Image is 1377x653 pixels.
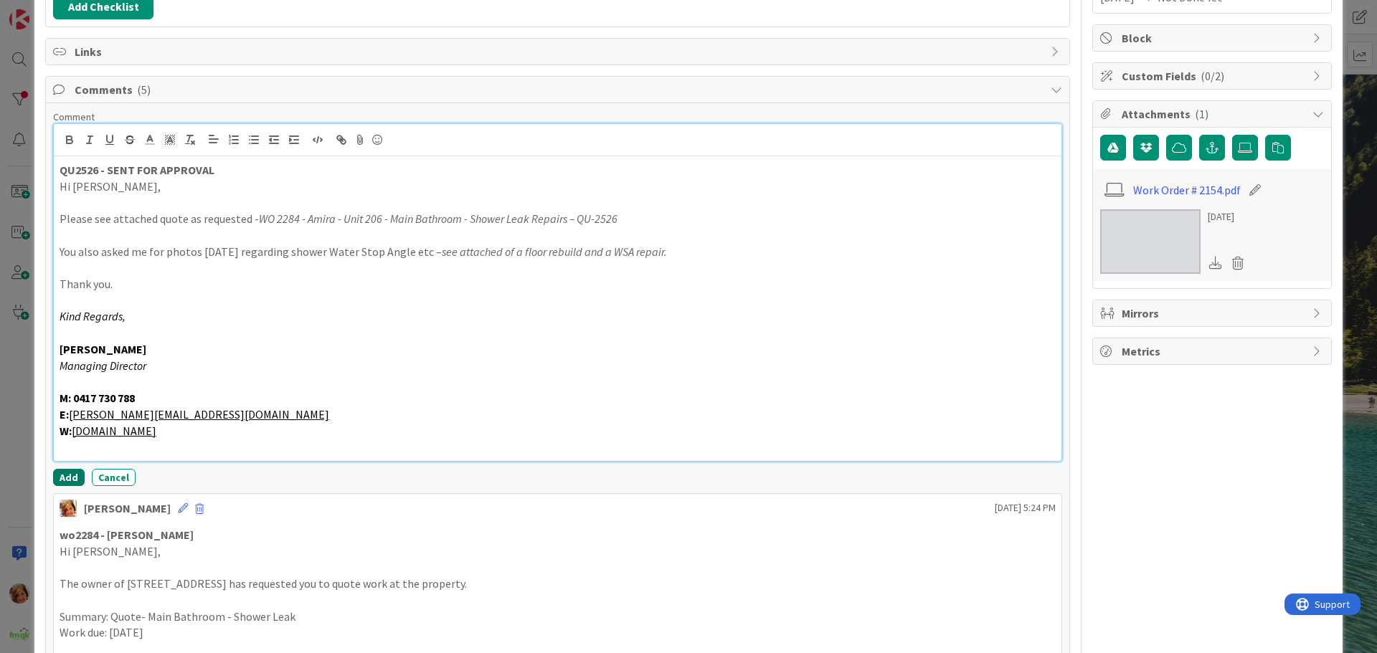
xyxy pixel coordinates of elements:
p: Summary: Quote- Main Bathroom - Shower Leak [60,609,1056,625]
strong: E: [60,407,69,421]
a: Work Order # 2154.pdf [1133,181,1241,199]
p: You also asked me for photos [DATE] regarding shower Water Stop Angle etc – [60,244,1056,260]
span: ( 1 ) [1195,107,1208,121]
span: [DATE] 5:24 PM [995,500,1056,515]
p: Hi [PERSON_NAME], [60,178,1056,195]
span: Links [75,43,1044,60]
a: [DOMAIN_NAME] [72,424,156,438]
strong: [PERSON_NAME] [60,342,146,356]
span: Comment [53,110,95,123]
span: Custom Fields [1122,67,1305,85]
span: Comments [75,81,1044,98]
span: ( 0/2 ) [1201,69,1224,83]
button: Cancel [92,469,136,486]
p: Work due: [DATE] [60,624,1056,641]
strong: W: [60,424,72,438]
span: Mirrors [1122,305,1305,322]
span: Metrics [1122,343,1305,360]
span: ( 5 ) [137,82,151,97]
img: KD [60,500,77,517]
span: Support [30,2,65,19]
p: Please see attached quote as requested - [60,211,1056,227]
a: [PERSON_NAME][EMAIL_ADDRESS][DOMAIN_NAME] [69,407,329,421]
span: Attachments [1122,105,1305,123]
strong: wo2284 - [PERSON_NAME] [60,528,194,542]
div: [DATE] [1208,209,1249,224]
span: Block [1122,29,1305,47]
p: Thank you. [60,276,1056,292]
strong: M: 0417 730 788 [60,391,135,405]
em: WO 2284 - Amira - Unit 206 - Main Bathroom - Shower Leak Repairs – QU-2526 [259,211,617,226]
strong: QU2526 - SENT FOR APPROVAL [60,163,214,177]
em: see attached of a floor rebuild and a WSA repair. [442,244,667,259]
div: Download [1208,254,1224,272]
button: Add [53,469,85,486]
p: The owner of [STREET_ADDRESS] has requested you to quote work at the property. [60,576,1056,592]
em: Kind Regards, [60,309,126,323]
div: [PERSON_NAME] [84,500,171,517]
em: Managing Director [60,358,146,373]
p: Hi [PERSON_NAME], [60,543,1056,560]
